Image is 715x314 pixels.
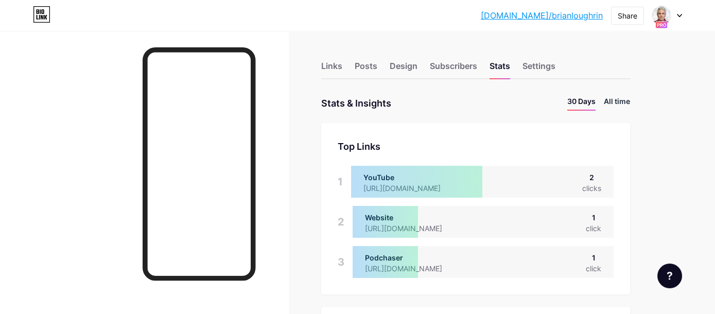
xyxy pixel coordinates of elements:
[321,60,342,78] div: Links
[586,252,601,263] div: 1
[567,96,596,111] li: 30 Days
[604,96,630,111] li: All time
[338,139,614,153] div: Top Links
[338,246,344,278] div: 3
[586,223,601,234] div: click
[338,166,343,198] div: 1
[338,206,344,238] div: 2
[430,60,477,78] div: Subscribers
[490,60,510,78] div: Stats
[355,60,377,78] div: Posts
[652,6,671,25] img: thelegalpodcast
[321,96,391,111] div: Stats & Insights
[586,212,601,223] div: 1
[582,172,601,183] div: 2
[586,263,601,274] div: click
[522,60,555,78] div: Settings
[582,183,601,194] div: clicks
[390,60,417,78] div: Design
[618,10,637,21] div: Share
[481,9,603,22] a: [DOMAIN_NAME]/brianloughrin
